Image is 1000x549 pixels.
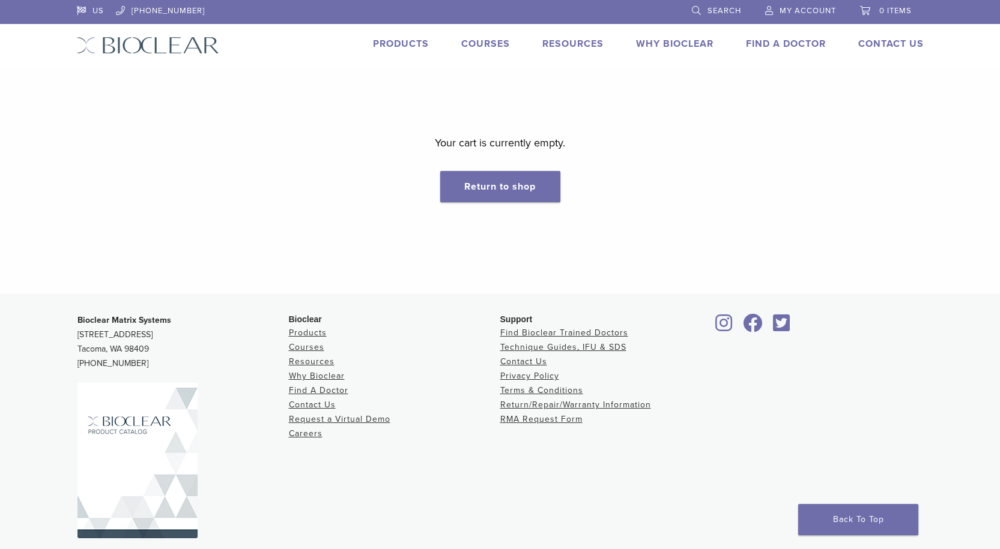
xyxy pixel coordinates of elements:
a: RMA Request Form [500,414,583,424]
a: Products [289,328,327,338]
a: Bioclear [769,321,795,333]
img: Bioclear [77,383,198,538]
a: Technique Guides, IFU & SDS [500,342,626,352]
span: Bioclear [289,314,322,324]
a: Find A Doctor [289,385,348,395]
a: Contact Us [289,400,336,410]
a: Terms & Conditions [500,385,583,395]
p: Your cart is currently empty. [435,134,565,152]
a: Contact Us [500,356,547,367]
span: My Account [780,6,836,16]
a: Bioclear [712,321,737,333]
a: Resources [289,356,335,367]
span: Support [500,314,533,324]
span: 0 items [879,6,912,16]
a: Courses [289,342,324,352]
p: [STREET_ADDRESS] Tacoma, WA 98409 [PHONE_NUMBER] [77,313,289,371]
span: Search [708,6,741,16]
a: Return/Repair/Warranty Information [500,400,651,410]
a: Return to shop [440,171,560,202]
a: Find Bioclear Trained Doctors [500,328,628,338]
a: Resources [542,38,604,50]
a: Privacy Policy [500,371,559,381]
a: Careers [289,428,323,439]
a: Contact Us [858,38,924,50]
strong: Bioclear Matrix Systems [77,315,171,325]
a: Why Bioclear [636,38,714,50]
a: Back To Top [798,504,918,535]
a: Products [373,38,429,50]
a: Find A Doctor [746,38,826,50]
a: Why Bioclear [289,371,345,381]
a: Bioclear [739,321,767,333]
img: Bioclear [77,37,219,54]
a: Courses [461,38,510,50]
a: Request a Virtual Demo [289,414,390,424]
